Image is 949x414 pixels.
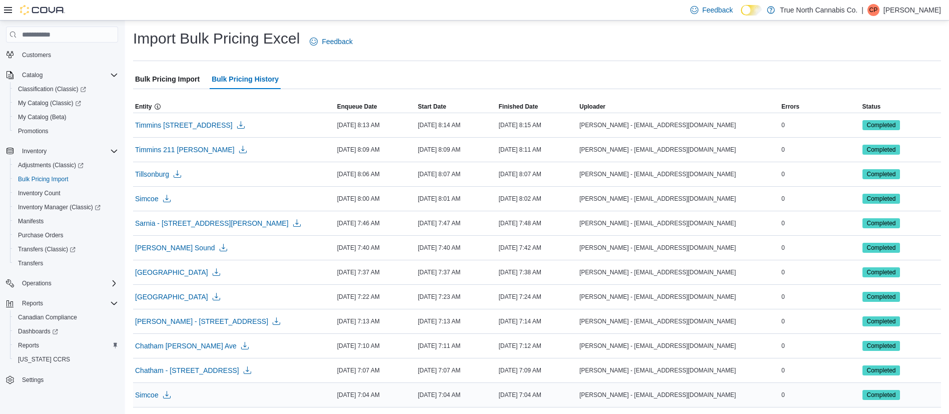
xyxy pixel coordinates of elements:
span: Transfers [18,259,43,267]
span: Transfers [14,257,118,269]
div: [PERSON_NAME] - [EMAIL_ADDRESS][DOMAIN_NAME] [577,266,779,278]
button: Manifests [10,214,122,228]
div: [DATE] 7:46 AM [335,217,416,229]
button: Catalog [2,68,122,82]
span: Reports [18,297,118,309]
div: [DATE] 8:07 AM [497,168,578,180]
span: Completed [867,121,896,130]
span: Completed [862,120,900,130]
span: Timmins 211 [PERSON_NAME] [135,145,235,155]
span: Canadian Compliance [14,311,118,323]
span: Inventory Manager (Classic) [18,203,101,211]
button: Settings [2,372,122,387]
button: Operations [18,277,56,289]
div: [DATE] 7:42 AM [497,242,578,254]
nav: Complex example [6,45,118,413]
span: Promotions [18,127,49,135]
a: Bulk Pricing Import [14,173,73,185]
div: [DATE] 7:07 AM [335,364,416,376]
span: Settings [18,373,118,386]
span: Manifests [18,217,44,225]
span: Transfers (Classic) [18,245,76,253]
span: Classification (Classic) [14,83,118,95]
div: [PERSON_NAME] - [EMAIL_ADDRESS][DOMAIN_NAME] [577,242,779,254]
div: [DATE] 7:40 AM [416,242,497,254]
button: Reports [2,296,122,310]
span: Enqueue Date [337,103,377,111]
span: Inventory Count [14,187,118,199]
span: Completed [862,218,900,228]
div: 0 [779,389,860,401]
span: Timmins [STREET_ADDRESS] [135,120,233,130]
div: 0 [779,315,860,327]
div: [DATE] 7:11 AM [416,340,497,352]
div: [DATE] 7:09 AM [497,364,578,376]
div: [DATE] 7:14 AM [497,315,578,327]
div: [DATE] 8:13 AM [335,119,416,131]
span: Purchase Orders [18,231,64,239]
a: Transfers (Classic) [14,243,80,255]
span: Bulk Pricing Import [135,69,200,89]
img: Cova [20,5,65,15]
div: [DATE] 7:12 AM [497,340,578,352]
div: [DATE] 7:38 AM [497,266,578,278]
span: Simcoe [135,390,159,400]
a: Dashboards [10,324,122,338]
button: Simcoe [135,385,171,405]
button: Transfers [10,256,122,270]
span: Completed [867,243,896,252]
span: Completed [862,169,900,179]
div: [DATE] 7:04 AM [335,389,416,401]
span: My Catalog (Classic) [18,99,81,107]
span: Completed [867,170,896,179]
div: [DATE] 7:22 AM [335,291,416,303]
span: Classification (Classic) [18,85,86,93]
span: Completed [862,243,900,253]
button: Customers [2,48,122,62]
div: [DATE] 7:48 AM [497,217,578,229]
div: [DATE] 7:23 AM [416,291,497,303]
div: 0 [779,364,860,376]
span: Reports [22,299,43,307]
div: [PERSON_NAME] - [EMAIL_ADDRESS][DOMAIN_NAME] [577,168,779,180]
a: Purchase Orders [14,229,68,241]
a: Classification (Classic) [14,83,90,95]
button: Bulk Pricing Import [10,172,122,186]
div: [DATE] 7:37 AM [416,266,497,278]
span: Sarnia - [STREET_ADDRESS][PERSON_NAME] [135,218,289,228]
div: [DATE] 7:04 AM [416,389,497,401]
div: [DATE] 7:04 AM [497,389,578,401]
div: [PERSON_NAME] - [EMAIL_ADDRESS][DOMAIN_NAME] [577,217,779,229]
button: Inventory Count [10,186,122,200]
button: Purchase Orders [10,228,122,242]
div: [DATE] 8:00 AM [335,193,416,205]
div: [DATE] 7:40 AM [335,242,416,254]
span: Reports [14,339,118,351]
span: Adjustments (Classic) [14,159,118,171]
button: Simcoe [135,189,171,209]
div: [PERSON_NAME] - [EMAIL_ADDRESS][DOMAIN_NAME] [577,144,779,156]
span: Feedback [702,5,733,15]
p: [PERSON_NAME] [883,4,941,16]
p: | [861,4,863,16]
span: Completed [867,390,896,399]
a: My Catalog (Classic) [10,96,122,110]
a: Feedback [306,32,356,52]
a: Manifests [14,215,48,227]
div: [DATE] 8:01 AM [416,193,497,205]
span: Bulk Pricing History [212,69,279,89]
span: Chatham [PERSON_NAME] Ave [135,341,237,351]
span: Customers [22,51,51,59]
span: Feedback [322,37,352,47]
span: [GEOGRAPHIC_DATA] [135,292,208,302]
button: [GEOGRAPHIC_DATA] [135,262,220,282]
p: True North Cannabis Co. [780,4,857,16]
a: Transfers [14,257,47,269]
span: Manifests [14,215,118,227]
input: Dark Mode [741,5,762,16]
div: [PERSON_NAME] - [EMAIL_ADDRESS][DOMAIN_NAME] [577,315,779,327]
div: 0 [779,144,860,156]
span: Completed [867,219,896,228]
span: My Catalog (Beta) [14,111,118,123]
span: Inventory [22,147,47,155]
